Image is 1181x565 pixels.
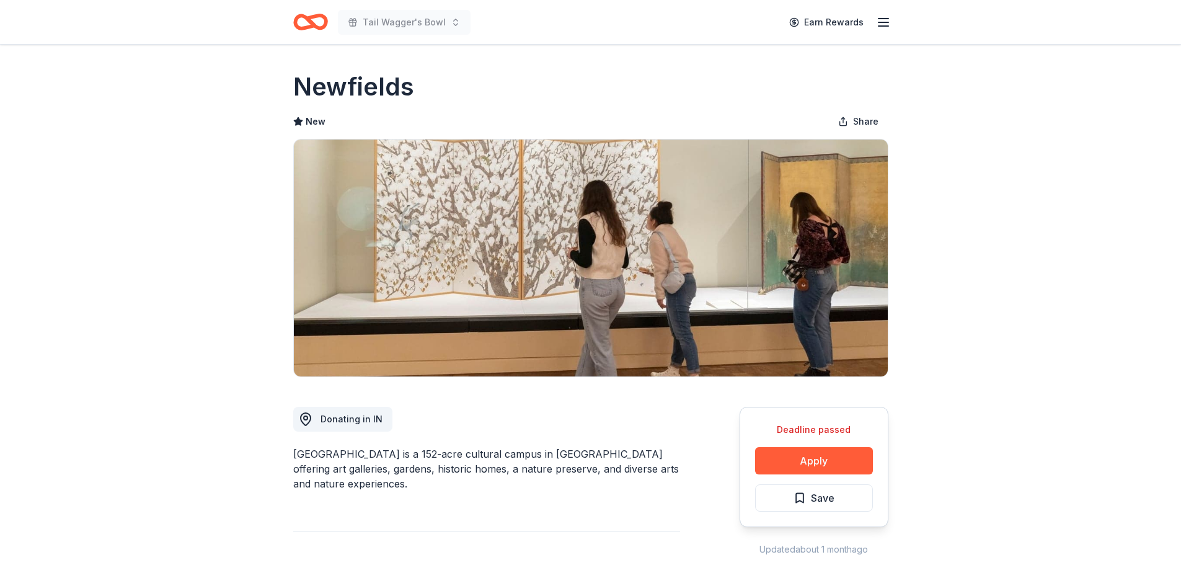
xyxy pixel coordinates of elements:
[740,542,888,557] div: Updated about 1 month ago
[828,109,888,134] button: Share
[293,7,328,37] a: Home
[321,414,383,424] span: Donating in IN
[306,114,325,129] span: New
[853,114,878,129] span: Share
[293,69,414,104] h1: Newfields
[755,447,873,474] button: Apply
[363,15,446,30] span: Tail Wagger's Bowl
[755,484,873,512] button: Save
[294,140,888,376] img: Image for Newfields
[293,447,680,491] div: [GEOGRAPHIC_DATA] is a 152-acre cultural campus in [GEOGRAPHIC_DATA] offering art galleries, gard...
[782,11,871,33] a: Earn Rewards
[811,490,834,506] span: Save
[755,422,873,437] div: Deadline passed
[338,10,471,35] button: Tail Wagger's Bowl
